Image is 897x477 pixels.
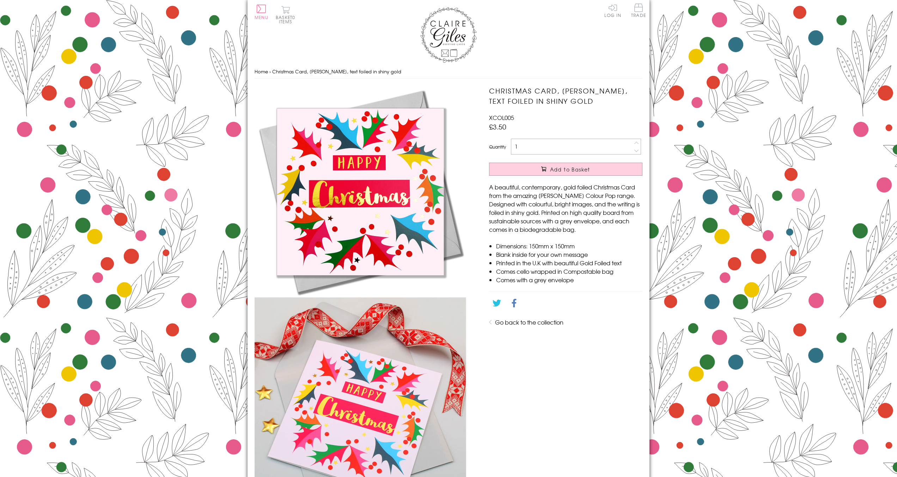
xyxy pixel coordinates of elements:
li: Comes with a grey envelope [496,276,642,284]
h1: Christmas Card, [PERSON_NAME], text foiled in shiny gold [489,86,642,106]
span: XCOL005 [489,113,514,122]
img: Christmas Card, Bright Holly, text foiled in shiny gold [255,86,466,297]
a: Log In [604,4,621,17]
label: Quantity [489,144,506,150]
a: Go back to the collection [495,318,563,326]
span: Add to Basket [550,166,590,173]
span: Menu [255,14,268,20]
button: Add to Basket [489,163,642,176]
li: Dimensions: 150mm x 150mm [496,242,642,250]
button: Basket0 items [276,6,295,24]
button: Menu [255,5,268,19]
a: Trade [631,4,646,19]
li: Printed in the U.K with beautiful Gold Foiled text [496,259,642,267]
span: › [269,68,271,75]
span: 0 items [279,14,295,25]
li: Comes cello wrapped in Compostable bag [496,267,642,276]
img: Claire Giles Greetings Cards [420,7,477,63]
p: A beautiful, contemporary, gold foiled Christmas Card from the amazing [PERSON_NAME] Colour Pop r... [489,183,642,234]
span: Trade [631,4,646,17]
nav: breadcrumbs [255,65,642,79]
li: Blank inside for your own message [496,250,642,259]
span: Christmas Card, [PERSON_NAME], text foiled in shiny gold [272,68,401,75]
a: Home [255,68,268,75]
span: £3.50 [489,122,506,132]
